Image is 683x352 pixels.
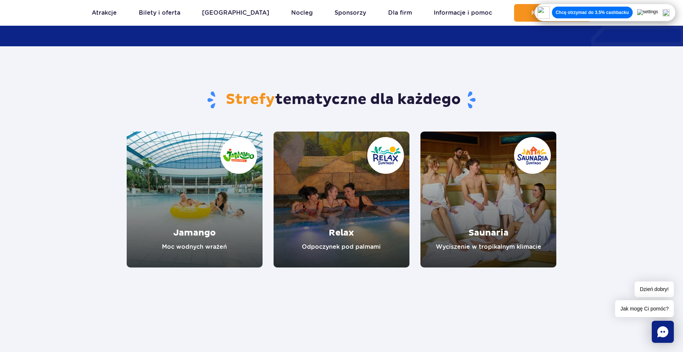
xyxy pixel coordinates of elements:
a: Dla firm [388,4,412,22]
span: Kup teraz [531,10,560,16]
a: Sponsorzy [335,4,366,22]
div: Chat [652,321,674,343]
a: Bilety i oferta [139,4,180,22]
span: Jak mogę Ci pomóc? [615,300,674,317]
span: Strefy [226,90,275,109]
a: Relax [274,132,409,267]
button: Kup teraz [514,4,591,22]
a: Saunaria [420,132,556,267]
a: Nocleg [291,4,313,22]
a: Jamango [127,132,263,267]
a: Informacje i pomoc [434,4,492,22]
a: Atrakcje [92,4,117,22]
h2: tematyczne dla każdego [127,90,557,109]
a: [GEOGRAPHIC_DATA] [202,4,269,22]
span: Dzień dobry! [635,281,674,297]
